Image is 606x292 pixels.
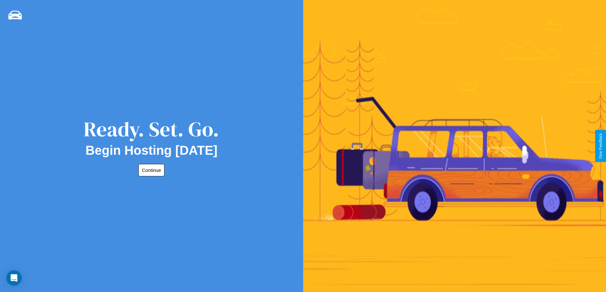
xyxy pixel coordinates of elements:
div: Open Intercom Messenger [6,270,22,286]
div: Give Feedback [598,133,603,159]
button: Continue [138,164,164,176]
h2: Begin Hosting [DATE] [86,143,218,158]
div: Ready. Set. Go. [84,115,219,143]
